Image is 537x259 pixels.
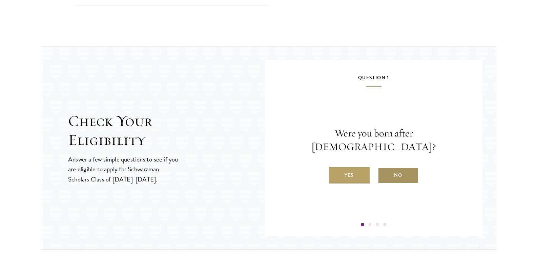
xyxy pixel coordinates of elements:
p: Were you born after [DEMOGRAPHIC_DATA]? [285,127,462,154]
p: Answer a few simple questions to see if you are eligible to apply for Schwarzman Scholars Class o... [68,154,179,184]
h2: Check Your Eligibility [68,112,265,150]
label: No [378,167,418,184]
h5: Question 1 [285,73,462,87]
label: Yes [329,167,370,184]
